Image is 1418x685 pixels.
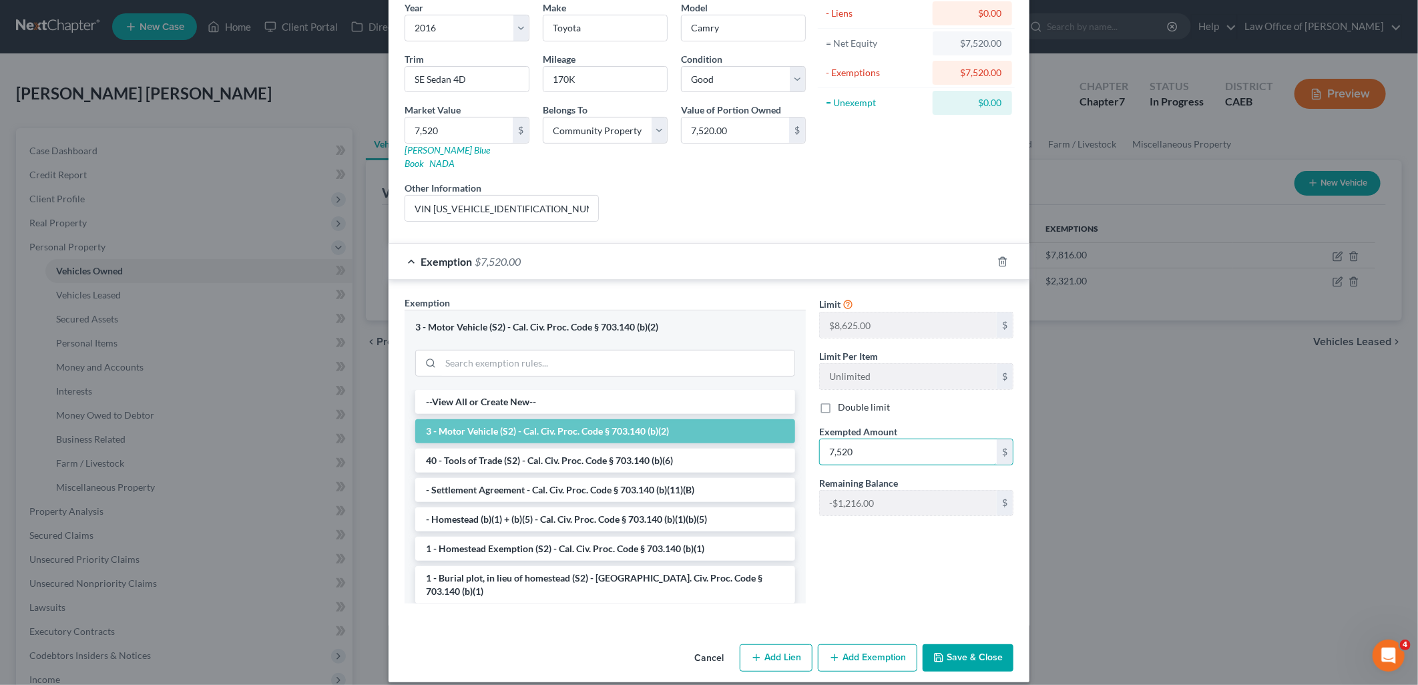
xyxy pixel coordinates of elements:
a: NADA [429,158,455,169]
div: $ [513,118,529,143]
div: $ [997,491,1013,516]
span: Make [543,2,566,13]
input: 0.00 [820,439,997,465]
div: $0.00 [943,96,1001,109]
div: = Net Equity [826,37,927,50]
div: $ [789,118,805,143]
input: ex. LS, LT, etc [405,67,529,92]
label: Market Value [405,103,461,117]
a: [PERSON_NAME] Blue Book [405,144,490,169]
div: - Liens [826,7,927,20]
div: $ [997,439,1013,465]
div: $7,520.00 [943,37,1001,50]
input: 0.00 [682,118,789,143]
input: ex. Altima [682,15,805,41]
li: --View All or Create New-- [415,390,795,414]
button: Add Lien [740,644,812,672]
button: Save & Close [923,644,1013,672]
span: Belongs To [543,104,587,116]
label: Mileage [543,52,575,66]
li: - Settlement Agreement - Cal. Civ. Proc. Code § 703.140 (b)(11)(B) [415,478,795,502]
label: Remaining Balance [819,476,898,490]
input: -- [543,67,667,92]
input: (optional) [405,196,598,221]
span: $7,520.00 [475,255,521,268]
iframe: Intercom live chat [1373,640,1405,672]
div: - Exemptions [826,66,927,79]
div: $7,520.00 [943,66,1001,79]
div: = Unexempt [826,96,927,109]
li: 3 - Motor Vehicle (S2) - Cal. Civ. Proc. Code § 703.140 (b)(2) [415,419,795,443]
label: Model [681,1,708,15]
li: 40 - Tools of Trade (S2) - Cal. Civ. Proc. Code § 703.140 (b)(6) [415,449,795,473]
label: Trim [405,52,424,66]
input: Search exemption rules... [441,351,794,376]
label: Year [405,1,423,15]
span: Exemption [421,255,472,268]
input: -- [820,364,997,389]
button: Cancel [684,646,734,672]
label: Other Information [405,181,481,195]
input: ex. Nissan [543,15,667,41]
input: 0.00 [405,118,513,143]
div: $0.00 [943,7,1001,20]
input: -- [820,491,997,516]
li: 1 - Burial plot, in lieu of homestead (S2) - [GEOGRAPHIC_DATA]. Civ. Proc. Code § 703.140 (b)(1) [415,566,795,604]
button: Add Exemption [818,644,917,672]
li: 1 - Homestead Exemption (S2) - Cal. Civ. Proc. Code § 703.140 (b)(1) [415,537,795,561]
div: $ [997,364,1013,389]
input: -- [820,312,997,338]
li: - Homestead (b)(1) + (b)(5) - Cal. Civ. Proc. Code § 703.140 (b)(1)(b)(5) [415,507,795,531]
div: $ [997,312,1013,338]
label: Value of Portion Owned [681,103,781,117]
label: Condition [681,52,722,66]
label: Double limit [838,401,890,414]
span: Limit [819,298,841,310]
div: 3 - Motor Vehicle (S2) - Cal. Civ. Proc. Code § 703.140 (b)(2) [415,321,795,334]
span: Exempted Amount [819,426,897,437]
span: 4 [1400,640,1411,650]
span: Exemption [405,297,450,308]
label: Limit Per Item [819,349,878,363]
